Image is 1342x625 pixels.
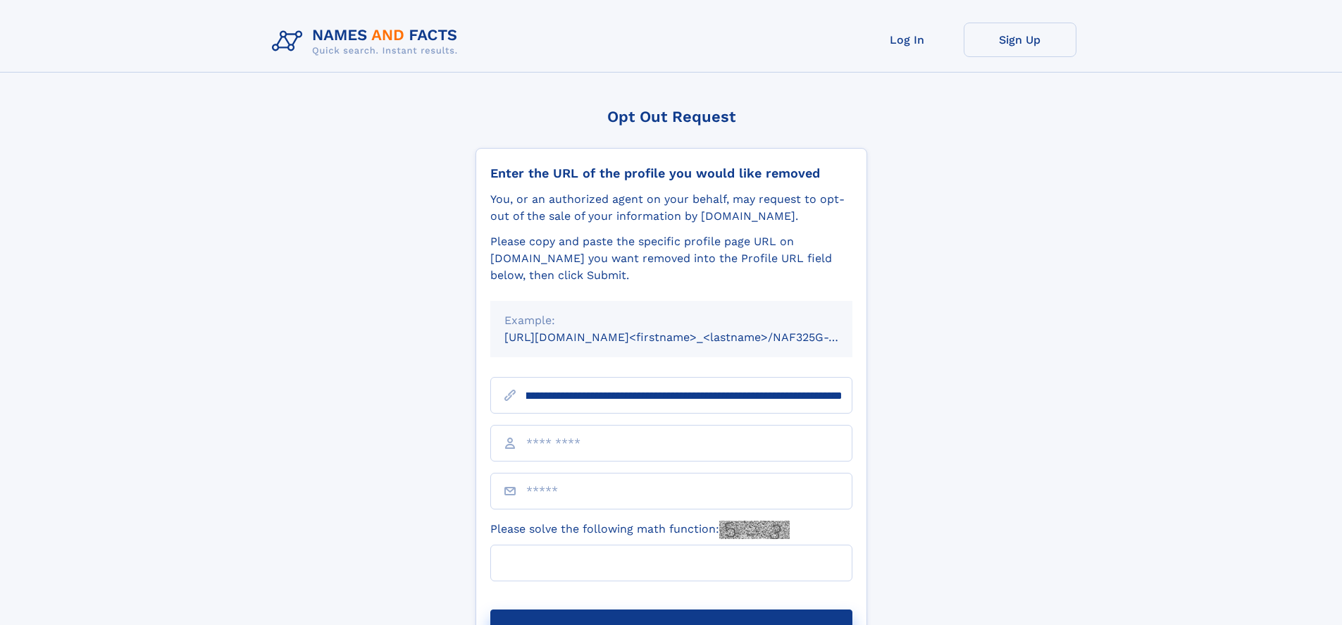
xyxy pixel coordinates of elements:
[851,23,964,57] a: Log In
[490,233,852,284] div: Please copy and paste the specific profile page URL on [DOMAIN_NAME] you want removed into the Pr...
[504,330,879,344] small: [URL][DOMAIN_NAME]<firstname>_<lastname>/NAF325G-xxxxxxxx
[964,23,1076,57] a: Sign Up
[266,23,469,61] img: Logo Names and Facts
[504,312,838,329] div: Example:
[476,108,867,125] div: Opt Out Request
[490,166,852,181] div: Enter the URL of the profile you would like removed
[490,521,790,539] label: Please solve the following math function:
[490,191,852,225] div: You, or an authorized agent on your behalf, may request to opt-out of the sale of your informatio...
